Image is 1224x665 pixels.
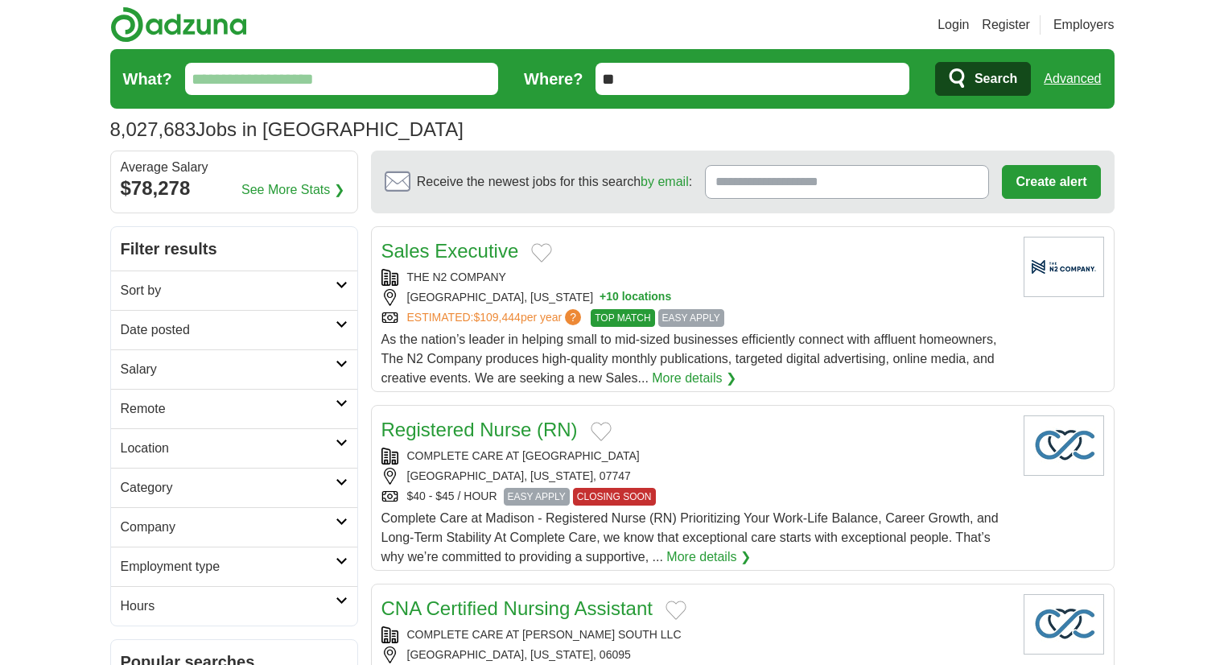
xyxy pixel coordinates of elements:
h2: Salary [121,360,336,379]
h2: Category [121,478,336,498]
a: by email [641,175,689,188]
img: Company logo [1024,237,1104,297]
div: $40 - $45 / HOUR [381,488,1011,506]
a: More details ❯ [652,369,736,388]
button: Search [935,62,1031,96]
label: What? [123,67,172,91]
img: Company logo [1024,594,1104,655]
span: EASY APPLY [504,488,570,506]
span: 8,027,683 [110,115,196,144]
h2: Date posted [121,320,336,340]
a: Register [982,15,1030,35]
span: Complete Care at Madison - Registered Nurse (RN) Prioritizing Your Work-Life Balance, Career Grow... [381,511,999,564]
a: Sort by [111,271,357,310]
a: Salary [111,349,357,389]
a: Date posted [111,310,357,349]
h2: Company [121,518,336,537]
span: Search [975,63,1017,95]
span: $109,444 [473,311,520,324]
a: ESTIMATED:$109,444per year? [407,309,585,327]
label: Where? [524,67,583,91]
h2: Employment type [121,557,336,576]
a: Login [938,15,969,35]
span: CLOSING SOON [573,488,656,506]
h2: Sort by [121,281,336,300]
button: Create alert [1002,165,1100,199]
div: COMPLETE CARE AT [GEOGRAPHIC_DATA] [381,448,1011,465]
button: Add to favorite jobs [666,601,686,620]
div: THE N2 COMPANY [381,269,1011,286]
a: See More Stats ❯ [241,180,344,200]
a: Sales Executive [381,240,519,262]
a: Employers [1053,15,1115,35]
span: + [600,289,606,306]
h2: Location [121,439,336,458]
a: Hours [111,586,357,626]
div: Average Salary [121,161,348,174]
a: Category [111,468,357,507]
button: Add to favorite jobs [531,243,552,262]
span: TOP MATCH [591,309,654,327]
span: Receive the newest jobs for this search : [417,172,692,192]
div: [GEOGRAPHIC_DATA], [US_STATE], 06095 [381,646,1011,663]
a: Registered Nurse (RN) [381,419,578,440]
div: $78,278 [121,174,348,203]
a: Location [111,428,357,468]
a: More details ❯ [666,547,751,567]
h2: Remote [121,399,336,419]
h1: Jobs in [GEOGRAPHIC_DATA] [110,118,464,140]
a: Company [111,507,357,547]
h2: Hours [121,597,336,616]
button: +10 locations [600,289,671,306]
div: [GEOGRAPHIC_DATA], [US_STATE] [381,289,1011,306]
span: As the nation’s leader in helping small to mid-sized businesses efficiently connect with affluent... [381,332,997,385]
a: Remote [111,389,357,428]
div: COMPLETE CARE AT [PERSON_NAME] SOUTH LLC [381,626,1011,643]
h2: Filter results [111,227,357,271]
span: ? [565,309,581,325]
a: Employment type [111,547,357,586]
button: Add to favorite jobs [591,422,612,441]
img: Adzuna logo [110,6,247,43]
a: Advanced [1044,63,1101,95]
div: [GEOGRAPHIC_DATA], [US_STATE], 07747 [381,468,1011,485]
a: CNA Certified Nursing Assistant [381,597,653,619]
img: Company logo [1024,415,1104,476]
span: EASY APPLY [658,309,724,327]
